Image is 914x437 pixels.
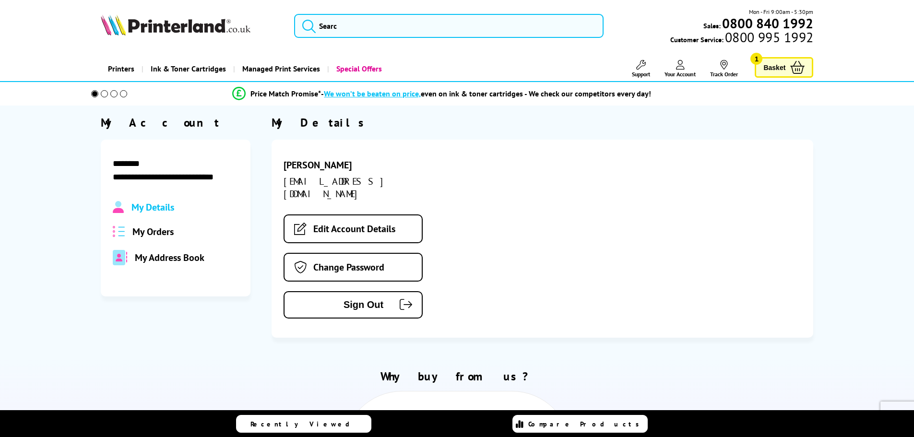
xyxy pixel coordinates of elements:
[132,225,174,238] span: My Orders
[710,60,738,78] a: Track Order
[135,251,204,264] span: My Address Book
[327,57,389,81] a: Special Offers
[721,19,813,28] a: 0800 840 1992
[665,60,696,78] a: Your Account
[294,14,604,38] input: Searc
[321,89,651,98] div: - even on ink & toner cartridges - We check our competitors every day!
[284,291,423,319] button: Sign Out
[722,14,813,32] b: 0800 840 1992
[272,115,813,130] div: My Details
[101,14,283,37] a: Printerland Logo
[250,89,321,98] span: Price Match Promise*
[665,71,696,78] span: Your Account
[750,53,762,65] span: 1
[78,85,806,102] li: modal_Promise
[755,57,813,78] a: Basket 1
[763,61,785,74] span: Basket
[724,33,813,42] span: 0800 995 1992
[284,214,423,243] a: Edit Account Details
[113,226,125,237] img: all-order.svg
[632,71,650,78] span: Support
[142,57,233,81] a: Ink & Toner Cartridges
[528,420,644,428] span: Compare Products
[512,415,648,433] a: Compare Products
[236,415,371,433] a: Recently Viewed
[284,159,454,171] div: [PERSON_NAME]
[233,57,327,81] a: Managed Print Services
[113,201,124,213] img: Profile.svg
[101,57,142,81] a: Printers
[703,21,721,30] span: Sales:
[151,57,226,81] span: Ink & Toner Cartridges
[324,89,421,98] span: We won’t be beaten on price,
[284,175,454,200] div: [EMAIL_ADDRESS][DOMAIN_NAME]
[131,201,174,213] span: My Details
[250,420,359,428] span: Recently Viewed
[749,7,813,16] span: Mon - Fri 9:00am - 5:30pm
[101,14,250,35] img: Printerland Logo
[284,253,423,282] a: Change Password
[101,115,250,130] div: My Account
[101,369,814,384] h2: Why buy from us?
[299,299,383,310] span: Sign Out
[670,33,813,44] span: Customer Service:
[113,250,127,265] img: address-book-duotone-solid.svg
[632,60,650,78] a: Support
